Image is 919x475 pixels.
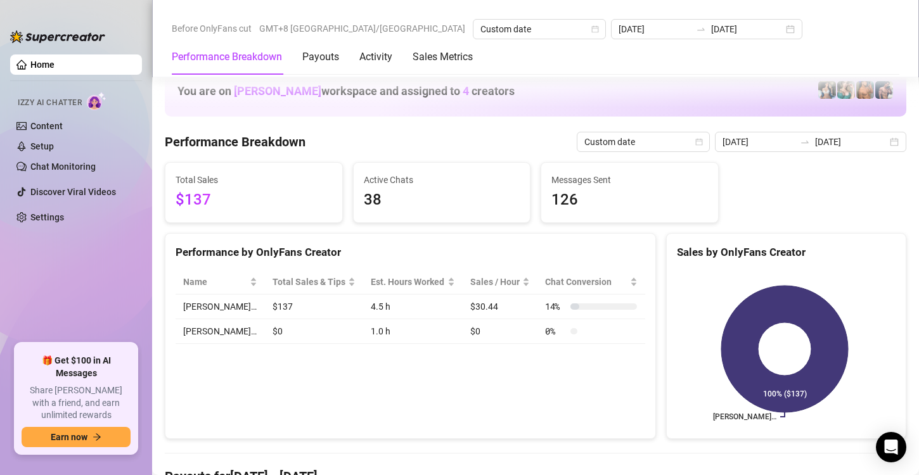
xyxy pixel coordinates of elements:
[265,270,364,294] th: Total Sales & Tips
[30,141,54,151] a: Setup
[176,173,332,187] span: Total Sales
[172,49,282,65] div: Performance Breakdown
[711,22,783,36] input: End date
[723,135,795,149] input: Start date
[22,384,131,422] span: Share [PERSON_NAME] with a friend, and earn unlimited rewards
[18,97,82,109] span: Izzy AI Chatter
[51,432,87,442] span: Earn now
[713,412,776,421] text: [PERSON_NAME]…
[551,173,708,187] span: Messages Sent
[265,319,364,344] td: $0
[177,84,515,98] h1: You are on workspace and assigned to creators
[800,137,810,147] span: swap-right
[364,173,520,187] span: Active Chats
[413,49,473,65] div: Sales Metrics
[696,24,706,34] span: to
[30,60,55,70] a: Home
[463,270,537,294] th: Sales / Hour
[30,161,96,172] a: Chat Monitoring
[591,25,599,33] span: calendar
[273,275,346,289] span: Total Sales & Tips
[371,275,445,289] div: Est. Hours Worked
[93,433,101,441] span: arrow-right
[545,300,565,313] span: 14 %
[463,84,469,98] span: 4
[545,275,627,289] span: Chat Conversion
[176,244,645,261] div: Performance by OnlyFans Creator
[364,188,520,212] span: 38
[176,270,265,294] th: Name
[359,49,392,65] div: Activity
[800,137,810,147] span: to
[165,133,305,151] h4: Performance Breakdown
[619,22,691,36] input: Start date
[30,121,63,131] a: Content
[22,355,131,379] span: 🎁 Get $100 in AI Messages
[463,294,537,319] td: $30.44
[30,212,64,222] a: Settings
[696,24,706,34] span: swap-right
[818,81,836,99] img: Katy
[265,294,364,319] td: $137
[875,81,893,99] img: Axel
[815,135,887,149] input: End date
[176,294,265,319] td: [PERSON_NAME]…
[176,319,265,344] td: [PERSON_NAME]…
[172,19,252,38] span: Before OnlyFans cut
[837,81,855,99] img: Zaddy
[259,19,465,38] span: GMT+8 [GEOGRAPHIC_DATA]/[GEOGRAPHIC_DATA]
[545,324,565,338] span: 0 %
[183,275,247,289] span: Name
[234,84,321,98] span: [PERSON_NAME]
[470,275,520,289] span: Sales / Hour
[876,432,906,462] div: Open Intercom Messenger
[856,81,874,99] img: JG
[480,20,598,39] span: Custom date
[30,187,116,197] a: Discover Viral Videos
[584,132,702,151] span: Custom date
[551,188,708,212] span: 126
[363,294,463,319] td: 4.5 h
[537,270,645,294] th: Chat Conversion
[176,188,332,212] span: $137
[10,30,105,43] img: logo-BBDzfeDw.svg
[677,244,896,261] div: Sales by OnlyFans Creator
[87,92,106,110] img: AI Chatter
[463,319,537,344] td: $0
[302,49,339,65] div: Payouts
[363,319,463,344] td: 1.0 h
[22,427,131,447] button: Earn nowarrow-right
[695,138,703,146] span: calendar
